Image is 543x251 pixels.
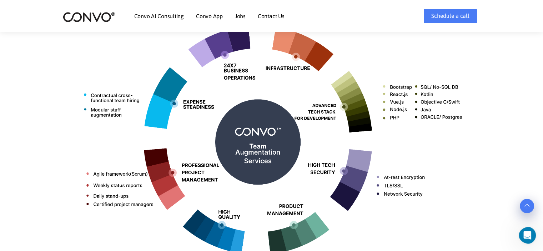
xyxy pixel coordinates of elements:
[235,13,246,19] a: Jobs
[258,13,285,19] a: Contact Us
[424,9,477,23] a: Schedule a call
[519,227,541,244] iframe: Intercom live chat
[196,13,223,19] a: Convo App
[134,13,184,19] a: Convo AI Consulting
[63,11,115,22] img: logo_2.png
